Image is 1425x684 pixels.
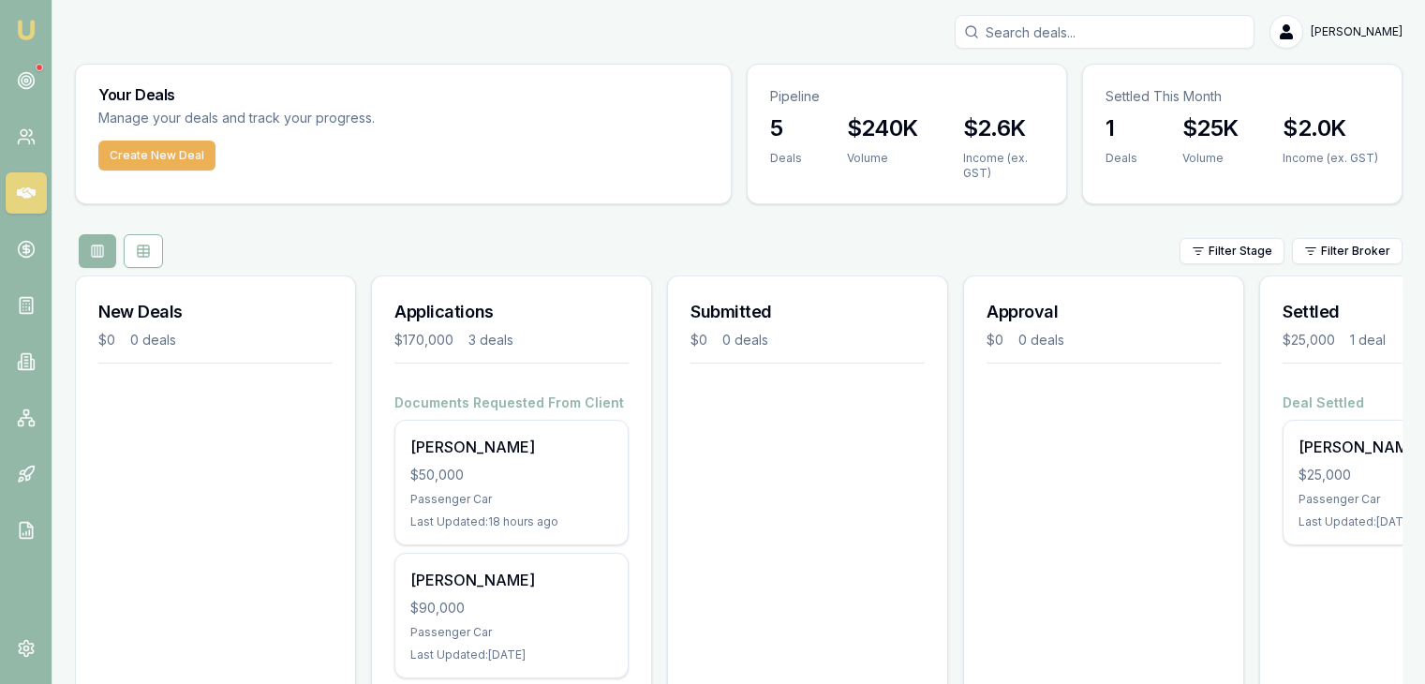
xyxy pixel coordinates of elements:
[847,151,918,166] div: Volume
[1283,113,1378,143] h3: $2.0K
[410,466,613,484] div: $50,000
[1106,87,1379,106] p: Settled This Month
[770,87,1044,106] p: Pipeline
[1180,238,1284,264] button: Filter Stage
[410,625,613,640] div: Passenger Car
[1106,113,1137,143] h3: 1
[410,569,613,591] div: [PERSON_NAME]
[770,113,802,143] h3: 5
[963,113,1044,143] h3: $2.6K
[468,331,513,349] div: 3 deals
[1106,151,1137,166] div: Deals
[394,299,629,325] h3: Applications
[1350,331,1386,349] div: 1 deal
[987,299,1221,325] h3: Approval
[1292,238,1403,264] button: Filter Broker
[847,113,918,143] h3: $240K
[410,492,613,507] div: Passenger Car
[1018,331,1064,349] div: 0 deals
[955,15,1254,49] input: Search deals
[722,331,768,349] div: 0 deals
[410,647,613,662] div: Last Updated: [DATE]
[770,151,802,166] div: Deals
[15,19,37,41] img: emu-icon-u.png
[1182,151,1239,166] div: Volume
[987,331,1003,349] div: $0
[394,394,629,412] h4: Documents Requested From Client
[98,87,708,102] h3: Your Deals
[130,331,176,349] div: 0 deals
[98,108,578,129] p: Manage your deals and track your progress.
[98,141,215,171] button: Create New Deal
[963,151,1044,181] div: Income (ex. GST)
[98,331,115,349] div: $0
[1209,244,1272,259] span: Filter Stage
[690,331,707,349] div: $0
[1311,24,1403,39] span: [PERSON_NAME]
[1182,113,1239,143] h3: $25K
[1283,331,1335,349] div: $25,000
[410,599,613,617] div: $90,000
[394,331,453,349] div: $170,000
[410,514,613,529] div: Last Updated: 18 hours ago
[98,299,333,325] h3: New Deals
[410,436,613,458] div: [PERSON_NAME]
[1321,244,1390,259] span: Filter Broker
[690,299,925,325] h3: Submitted
[1283,151,1378,166] div: Income (ex. GST)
